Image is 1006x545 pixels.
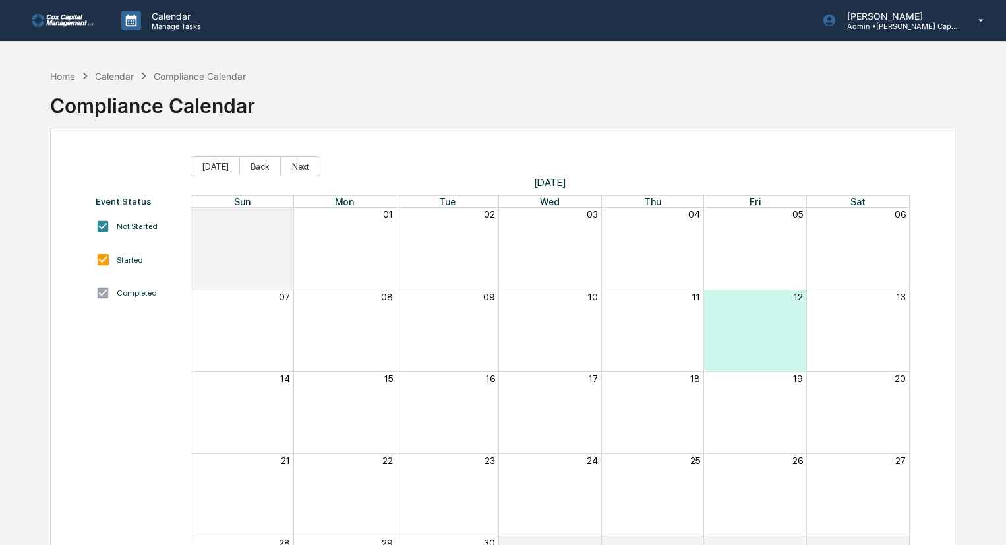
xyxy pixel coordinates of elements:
[794,292,803,302] button: 12
[281,209,290,220] button: 31
[837,11,959,22] p: [PERSON_NAME]
[690,455,700,466] button: 25
[117,255,143,265] div: Started
[141,11,208,22] p: Calendar
[750,196,761,207] span: Fri
[587,209,598,220] button: 03
[117,288,157,298] div: Completed
[850,196,866,207] span: Sat
[587,455,598,466] button: 24
[540,196,560,207] span: Wed
[793,373,803,384] button: 19
[588,292,598,302] button: 10
[837,22,959,31] p: Admin • [PERSON_NAME] Capital
[589,373,598,384] button: 17
[50,71,75,82] div: Home
[382,455,393,466] button: 22
[644,196,661,207] span: Thu
[95,71,134,82] div: Calendar
[439,196,456,207] span: Tue
[486,373,495,384] button: 16
[281,455,290,466] button: 21
[50,83,255,117] div: Compliance Calendar
[191,176,910,189] span: [DATE]
[483,292,495,302] button: 09
[117,222,158,231] div: Not Started
[895,455,906,466] button: 27
[690,373,700,384] button: 18
[96,196,177,207] div: Event Status
[32,14,95,27] img: logo
[485,455,495,466] button: 23
[234,196,251,207] span: Sun
[280,373,290,384] button: 14
[484,209,495,220] button: 02
[239,156,281,176] button: Back
[692,292,700,302] button: 11
[335,196,354,207] span: Mon
[141,22,208,31] p: Manage Tasks
[191,156,240,176] button: [DATE]
[384,373,393,384] button: 15
[381,292,393,302] button: 08
[792,455,803,466] button: 26
[154,71,246,82] div: Compliance Calendar
[897,292,906,302] button: 13
[895,373,906,384] button: 20
[792,209,803,220] button: 05
[281,156,320,176] button: Next
[688,209,700,220] button: 04
[383,209,393,220] button: 01
[279,292,290,302] button: 07
[895,209,906,220] button: 06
